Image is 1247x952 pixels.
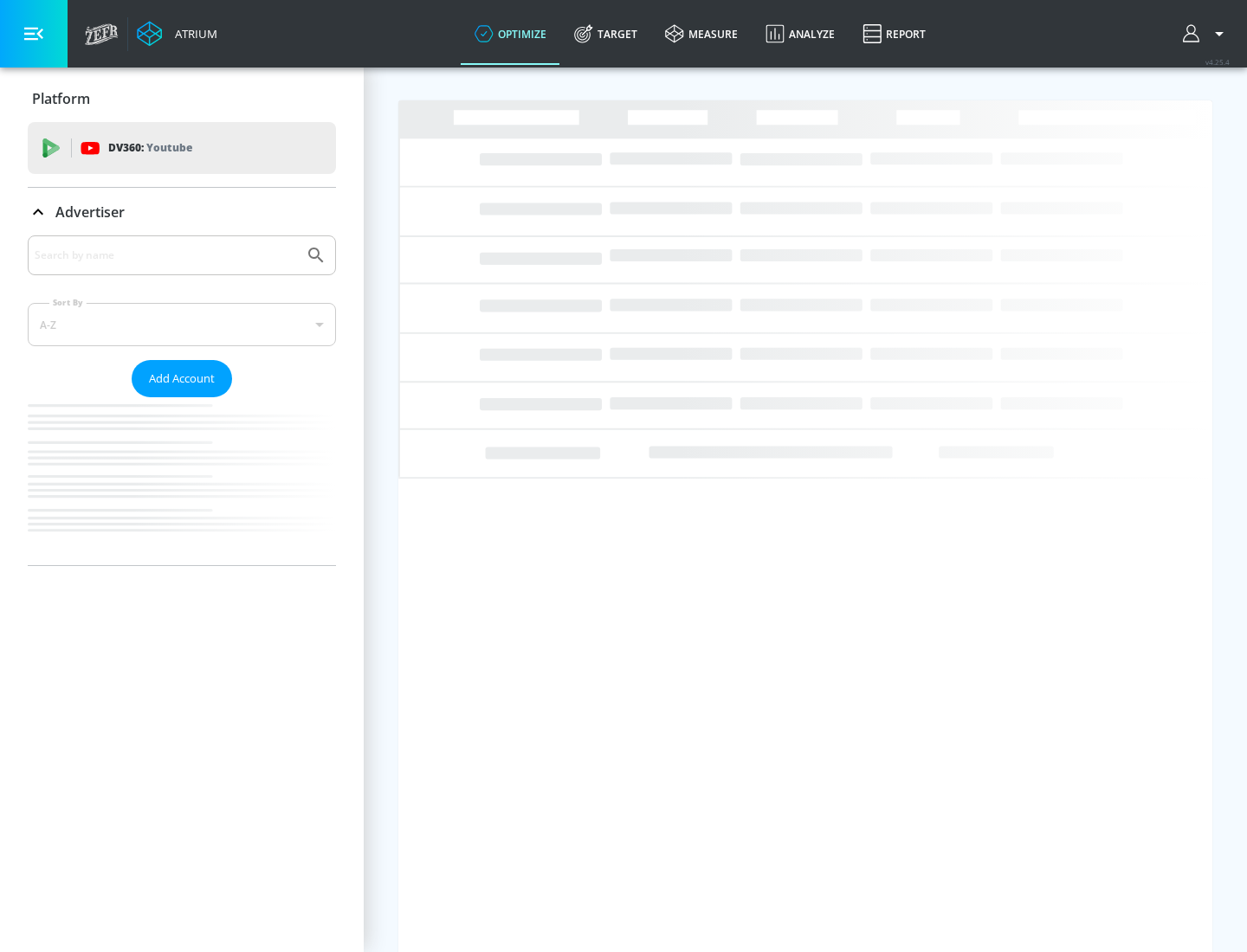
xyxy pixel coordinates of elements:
[28,235,336,565] div: Advertiser
[28,188,336,236] div: Advertiser
[149,369,215,389] span: Add Account
[108,138,192,158] p: DV360:
[32,89,90,108] p: Platform
[35,244,297,267] input: Search by name
[461,3,560,65] a: optimize
[28,122,336,174] div: DV360: Youtube
[849,3,940,65] a: Report
[49,297,87,308] label: Sort By
[132,360,232,397] button: Add Account
[28,303,336,346] div: A-Z
[560,3,651,65] a: Target
[146,138,192,157] p: Youtube
[168,26,217,42] div: Atrium
[752,3,849,65] a: Analyze
[28,397,336,565] nav: list of Advertiser
[651,3,752,65] a: measure
[28,74,336,123] div: Platform
[55,203,125,222] p: Advertiser
[137,21,217,47] a: Atrium
[1205,57,1230,67] span: v 4.25.4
